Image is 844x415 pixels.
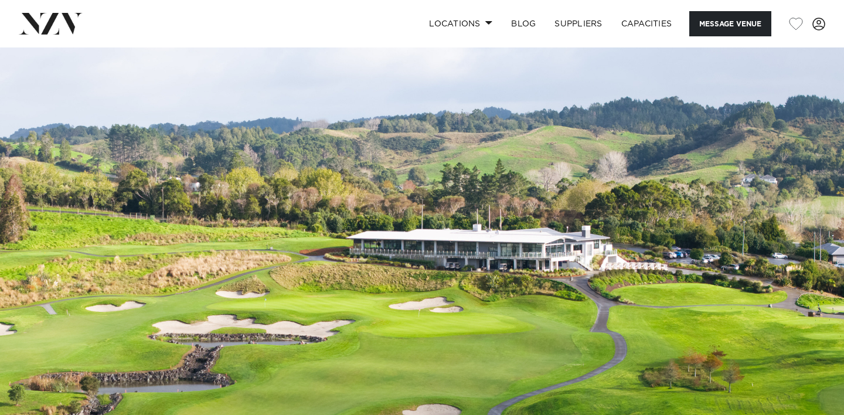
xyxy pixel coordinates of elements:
a: BLOG [502,11,545,36]
a: Locations [420,11,502,36]
img: nzv-logo.png [19,13,83,34]
a: Capacities [612,11,682,36]
a: SUPPLIERS [545,11,611,36]
button: Message Venue [689,11,771,36]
